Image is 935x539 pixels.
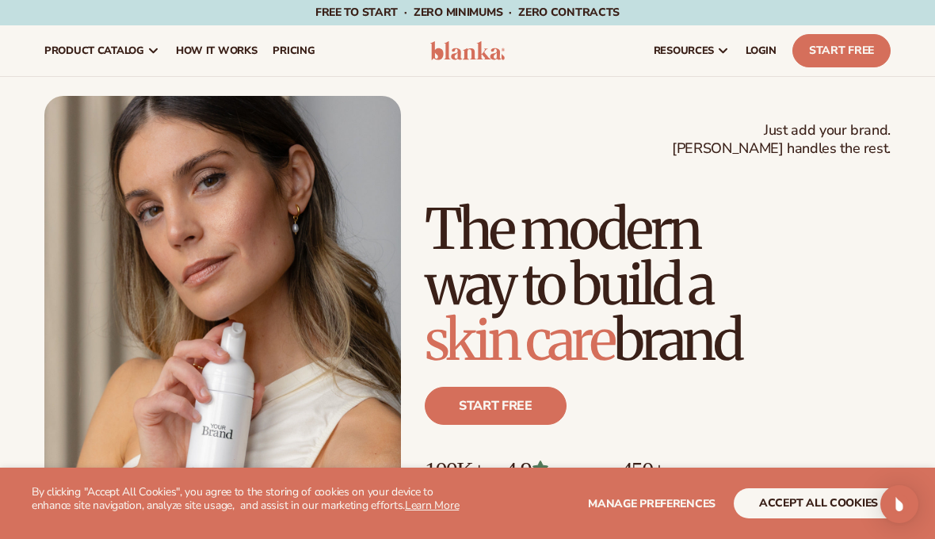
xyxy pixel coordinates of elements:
button: Manage preferences [588,488,716,518]
span: How It Works [176,44,258,57]
p: By clicking "Accept All Cookies", you agree to the storing of cookies on your device to enhance s... [32,486,467,513]
a: pricing [265,25,322,76]
a: How It Works [168,25,265,76]
p: 4.9 [506,457,605,483]
h1: The modern way to build a brand [425,201,891,368]
button: accept all cookies [734,488,903,518]
div: Open Intercom Messenger [880,485,918,523]
span: LOGIN [746,44,777,57]
a: Learn More [405,498,459,513]
span: Free to start · ZERO minimums · ZERO contracts [315,5,620,20]
span: Just add your brand. [PERSON_NAME] handles the rest. [672,121,891,159]
a: Start Free [792,34,891,67]
img: logo [430,41,505,60]
p: 100K+ [425,457,490,483]
span: product catalog [44,44,144,57]
span: pricing [273,44,315,57]
p: 450+ [620,457,740,483]
a: LOGIN [738,25,784,76]
span: skin care [425,305,613,375]
a: Start free [425,387,567,425]
span: resources [654,44,714,57]
span: Manage preferences [588,496,716,511]
a: product catalog [36,25,168,76]
a: resources [646,25,738,76]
